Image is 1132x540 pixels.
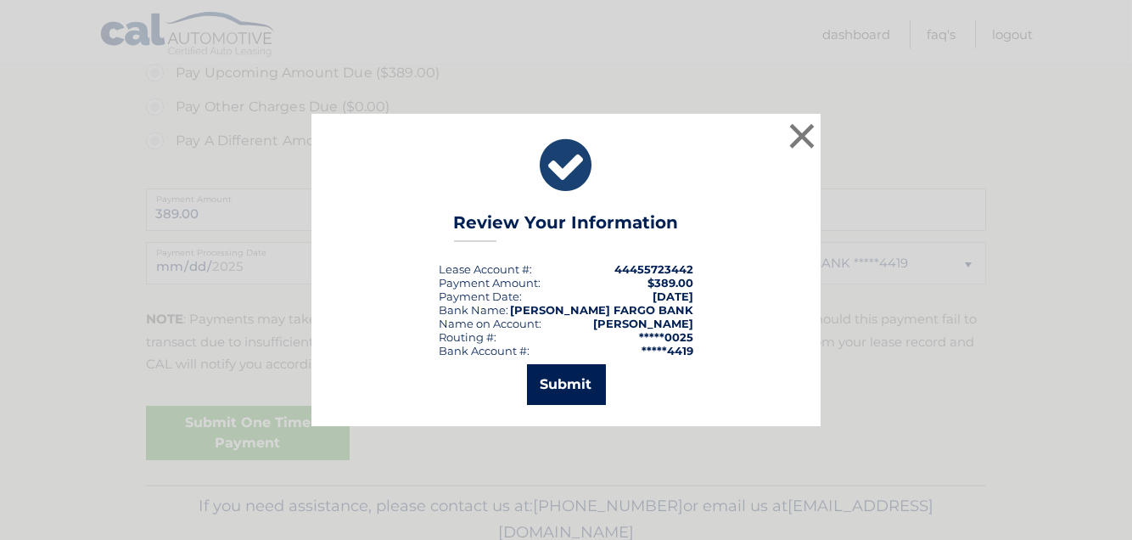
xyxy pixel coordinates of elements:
button: × [785,119,819,153]
span: Payment Date [439,290,519,303]
strong: [PERSON_NAME] [593,317,693,330]
div: : [439,290,522,303]
strong: [PERSON_NAME] FARGO BANK [510,303,693,317]
div: Lease Account #: [439,262,532,276]
strong: 44455723442 [614,262,693,276]
span: [DATE] [653,290,693,303]
span: $389.00 [647,276,693,290]
div: Payment Amount: [439,276,541,290]
h3: Review Your Information [454,212,679,242]
div: Name on Account: [439,317,541,330]
div: Bank Account #: [439,344,530,357]
button: Submit [527,364,606,405]
div: Routing #: [439,330,496,344]
div: Bank Name: [439,303,508,317]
